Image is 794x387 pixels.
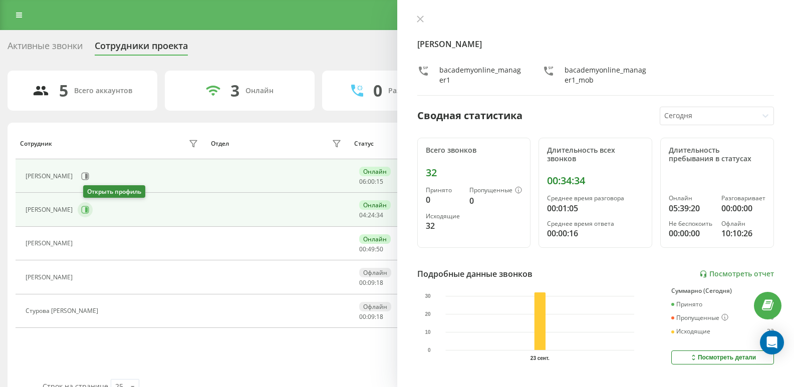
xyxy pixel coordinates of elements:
div: Суммарно (Сегодня) [671,287,774,294]
span: 18 [376,278,383,287]
div: Подробные данные звонков [417,268,533,280]
div: Пропущенные [671,314,728,322]
text: 23 сент. [530,355,549,361]
div: Исходящие [671,328,710,335]
div: 00:00:00 [721,202,765,214]
span: 09 [368,278,375,287]
div: Всего аккаунтов [74,87,132,95]
div: Офлайн [359,302,391,311]
div: 10:10:26 [721,227,765,239]
div: Разговаривают [388,87,443,95]
div: 00:00:00 [669,227,713,239]
div: [PERSON_NAME] [26,240,75,247]
span: 00 [359,278,366,287]
div: Онлайн [669,195,713,202]
div: 3 [230,81,239,100]
div: Статус [354,140,374,147]
div: 0 [426,194,462,206]
text: 0 [427,347,430,353]
button: Посмотреть детали [671,350,774,364]
div: Активные звонки [8,41,83,56]
div: : : [359,178,383,185]
span: 49 [368,245,375,253]
div: : : [359,313,383,320]
span: 06 [359,177,366,186]
div: Принято [426,187,462,194]
div: Не беспокоить [669,220,713,227]
div: : : [359,279,383,286]
div: 32 [426,220,462,232]
div: Длительность всех звонков [547,146,644,163]
div: Среднее время разговора [547,195,644,202]
div: [PERSON_NAME] [26,274,75,281]
div: Пропущенные [469,187,522,195]
div: 0 [469,195,522,207]
div: bacademyonline_manager1 [439,65,523,85]
span: 18 [376,312,383,321]
span: 00 [368,177,375,186]
div: Сотрудник [20,140,52,147]
div: Онлайн [359,200,391,210]
div: Онлайн [359,234,391,244]
span: 00 [359,312,366,321]
div: bacademyonline_manager1_mob [565,65,648,85]
span: 04 [359,211,366,219]
div: 0 [373,81,382,100]
div: Офлайн [721,220,765,227]
div: 00:00:16 [547,227,644,239]
span: 34 [376,211,383,219]
div: Посмотреть детали [689,353,756,361]
div: Сотрудники проекта [95,41,188,56]
div: : : [359,212,383,219]
span: 50 [376,245,383,253]
span: 09 [368,312,375,321]
div: [PERSON_NAME] [26,173,75,180]
div: Open Intercom Messenger [760,330,784,354]
div: Офлайн [359,268,391,277]
span: 00 [359,245,366,253]
span: 24 [368,211,375,219]
div: 32 [426,167,522,179]
text: 30 [425,293,431,299]
h4: [PERSON_NAME] [417,38,774,50]
div: Cтурова [PERSON_NAME] [26,307,101,314]
div: [PERSON_NAME] [26,206,75,213]
div: Всего звонков [426,146,522,155]
text: 10 [425,329,431,335]
div: Среднее время ответа [547,220,644,227]
span: 15 [376,177,383,186]
div: Исходящие [426,213,462,220]
div: Принято [671,301,702,308]
div: Онлайн [359,167,391,176]
div: 00:34:34 [547,175,644,187]
div: Онлайн [245,87,274,95]
div: : : [359,246,383,253]
div: 05:39:20 [669,202,713,214]
div: 5 [59,81,68,100]
div: Сводная статистика [417,108,522,123]
div: Отдел [211,140,229,147]
div: 32 [767,328,774,335]
div: 00:01:05 [547,202,644,214]
a: Посмотреть отчет [699,270,774,278]
div: Длительность пребывания в статусах [669,146,765,163]
div: Открыть профиль [83,185,145,198]
div: Разговаривает [721,195,765,202]
text: 20 [425,311,431,317]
